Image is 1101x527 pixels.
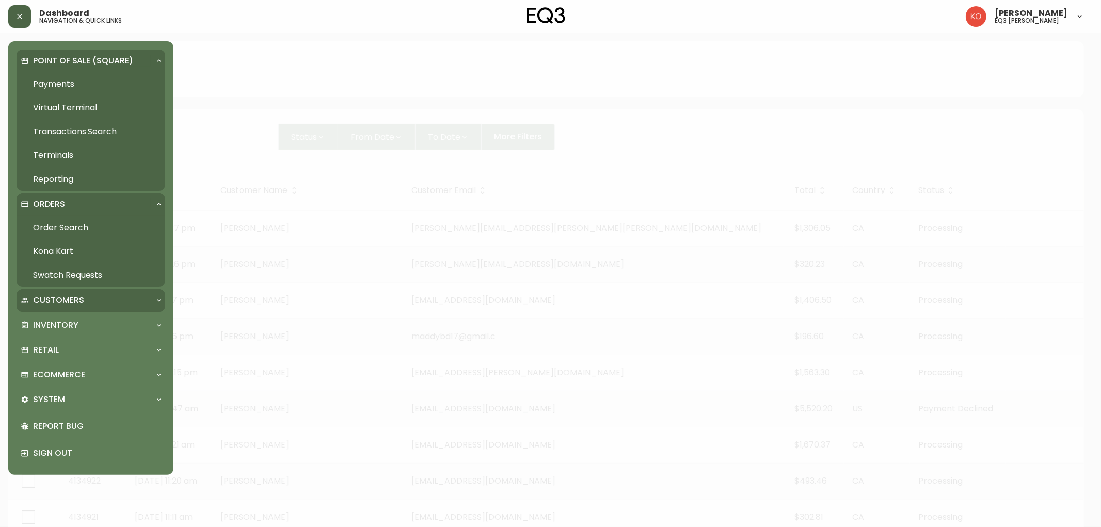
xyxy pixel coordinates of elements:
[17,120,165,143] a: Transactions Search
[17,388,165,411] div: System
[17,289,165,312] div: Customers
[17,96,165,120] a: Virtual Terminal
[33,295,84,306] p: Customers
[17,143,165,167] a: Terminals
[33,394,65,405] p: System
[17,413,165,440] div: Report Bug
[33,421,161,432] p: Report Bug
[33,344,59,356] p: Retail
[39,18,122,24] h5: navigation & quick links
[17,339,165,361] div: Retail
[966,6,986,27] img: 9beb5e5239b23ed26e0d832b1b8f6f2a
[17,363,165,386] div: Ecommerce
[527,7,565,24] img: logo
[17,263,165,287] a: Swatch Requests
[33,320,78,331] p: Inventory
[33,199,65,210] p: Orders
[17,216,165,239] a: Order Search
[39,9,89,18] span: Dashboard
[995,18,1059,24] h5: eq3 [PERSON_NAME]
[33,369,85,380] p: Ecommerce
[17,167,165,191] a: Reporting
[33,55,133,67] p: Point of Sale (Square)
[17,440,165,467] div: Sign Out
[17,193,165,216] div: Orders
[17,50,165,72] div: Point of Sale (Square)
[17,72,165,96] a: Payments
[17,239,165,263] a: Kona Kart
[17,314,165,337] div: Inventory
[33,448,161,459] p: Sign Out
[995,9,1067,18] span: [PERSON_NAME]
